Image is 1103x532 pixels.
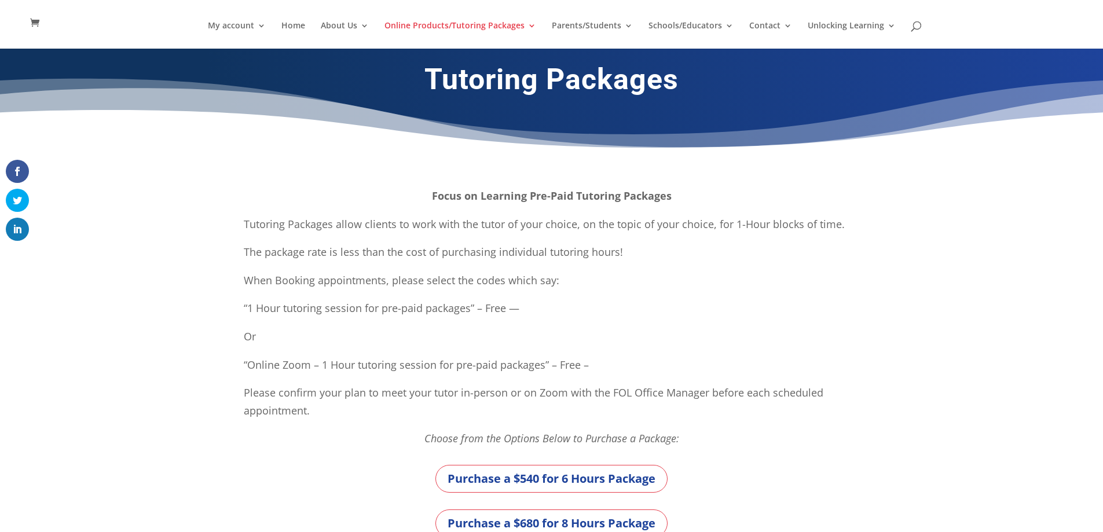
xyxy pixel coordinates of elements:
[244,271,860,300] p: When Booking appointments, please select the codes which say:
[552,21,633,49] a: Parents/Students
[244,384,860,430] p: Please confirm your plan to meet your tutor in-person or on Zoom with the FOL Office Manager befo...
[432,189,672,203] strong: Focus on Learning Pre-Paid Tutoring Packages
[244,299,860,328] p: “1 Hour tutoring session for pre-paid packages” – Free —
[244,215,860,244] p: Tutoring Packages allow clients to work with the tutor of your choice, on the topic of your choic...
[384,21,536,49] a: Online Products/Tutoring Packages
[749,21,792,49] a: Contact
[808,21,896,49] a: Unlocking Learning
[424,431,679,445] em: Choose from the Options Below to Purchase a Package:
[435,465,668,493] a: Purchase a $540 for 6 Hours Package
[281,21,305,49] a: Home
[648,21,734,49] a: Schools/Educators
[239,62,864,102] h1: Tutoring Packages
[244,328,860,356] p: Or
[244,243,860,271] p: The package rate is less than the cost of purchasing individual tutoring hours!
[244,356,860,384] p: “Online Zoom – 1 Hour tutoring session for pre-paid packages” – Free –
[321,21,369,49] a: About Us
[208,21,266,49] a: My account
